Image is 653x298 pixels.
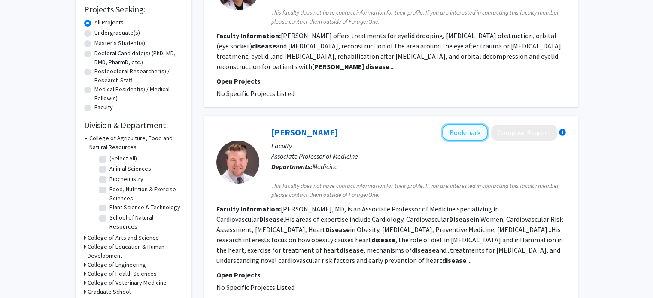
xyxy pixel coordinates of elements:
h2: Projects Seeking: [84,4,183,15]
span: No Specific Projects Listed [216,89,295,98]
b: disease [340,246,364,254]
span: This faculty does not have contact information for their profile. If you are interested in contac... [271,8,566,26]
b: Departments: [271,162,313,171]
p: Associate Professor of Medicine [271,151,566,161]
p: Open Projects [216,76,566,86]
label: Animal Sciences [109,164,151,173]
iframe: Chat [6,259,36,292]
h3: Graduate School [88,287,131,296]
h3: College of Agriculture, Food and Natural Resources [89,134,183,152]
h3: College of Arts and Science [88,233,159,242]
label: Medical Resident(s) / Medical Fellow(s) [94,85,183,103]
b: disease [442,256,466,265]
label: Plant Science & Technology [109,203,180,212]
p: Faculty [271,141,566,151]
label: Postdoctoral Researcher(s) / Research Staff [94,67,183,85]
span: This faculty does not have contact information for their profile. If you are interested in contac... [271,181,566,199]
h3: College of Veterinary Medicine [88,278,167,287]
button: Compose Request to Brian Bostick [491,125,557,141]
h3: College of Education & Human Development [88,242,183,260]
label: Food, Nutrition & Exercise Sciences [109,185,181,203]
b: Faculty Information: [216,205,281,213]
label: (Select All) [109,154,137,163]
b: [PERSON_NAME] [312,62,364,71]
b: disease [412,246,436,254]
span: Medicine [313,162,338,171]
h2: Division & Department: [84,120,183,130]
button: Add Brian Bostick to Bookmarks [442,124,488,141]
b: disease [252,42,276,50]
p: Open Projects [216,270,566,280]
a: [PERSON_NAME] [271,127,337,138]
label: Faculty [94,103,113,112]
label: School of Natural Resources [109,213,181,231]
h3: College of Health Sciences [88,269,157,278]
b: Faculty Information: [216,31,281,40]
label: Doctoral Candidate(s) (PhD, MD, DMD, PharmD, etc.) [94,49,183,67]
b: Disease [259,215,284,223]
b: disease [365,62,389,71]
b: disease [371,235,395,244]
label: Biochemistry [109,175,143,184]
fg-read-more: [PERSON_NAME], MD, is an Associate Professor of Medicine specializing in Cardiovascular .His area... [216,205,563,265]
label: Master's Student(s) [94,39,145,48]
b: Disease [449,215,474,223]
fg-read-more: [PERSON_NAME] offers treatments for eyelid drooping, [MEDICAL_DATA] obstruction, orbital (eye soc... [216,31,561,71]
h3: College of Engineering [88,260,146,269]
div: More information [559,129,566,136]
label: All Projects [94,18,124,27]
label: Undergraduate(s) [94,28,140,37]
b: Disease [325,225,350,234]
span: No Specific Projects Listed [216,283,295,292]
